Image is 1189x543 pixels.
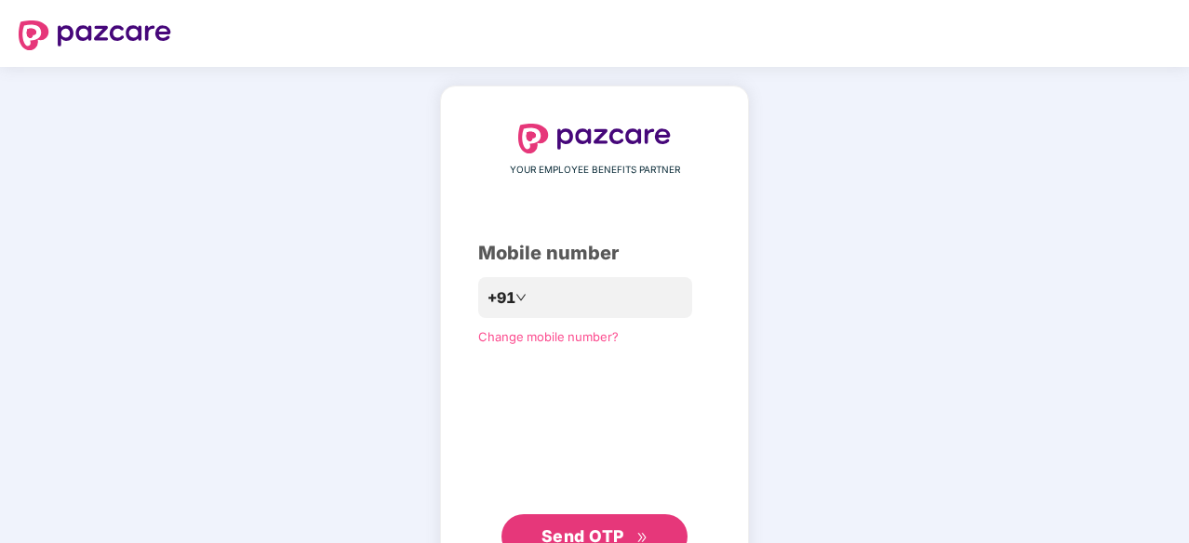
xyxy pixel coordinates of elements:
div: Mobile number [478,239,711,268]
img: logo [518,124,671,153]
span: down [515,292,527,303]
a: Change mobile number? [478,329,619,344]
span: +91 [488,286,515,310]
img: logo [19,20,171,50]
span: YOUR EMPLOYEE BENEFITS PARTNER [510,163,680,178]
